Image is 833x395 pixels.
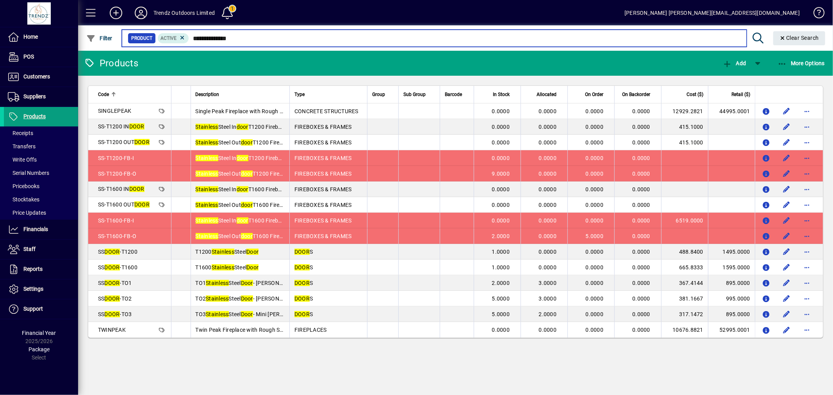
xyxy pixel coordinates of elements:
[492,186,510,192] span: 0.0000
[23,286,43,292] span: Settings
[445,90,462,99] span: Barcode
[241,295,253,302] em: Door
[4,279,78,299] a: Settings
[780,183,793,196] button: Edit
[241,171,253,177] em: door
[98,233,136,239] span: SS-T1600-FB-O
[4,153,78,166] a: Write Offs
[586,217,604,224] span: 0.0000
[708,322,755,338] td: 52995.0001
[661,244,708,260] td: 488.8400
[633,139,651,146] span: 0.0000
[808,2,823,27] a: Knowledge Base
[8,210,46,216] span: Price Updates
[633,186,651,192] span: 0.0000
[586,202,604,208] span: 0.0000
[801,230,813,242] button: More options
[103,6,128,20] button: Add
[241,202,253,208] em: door
[294,124,352,130] span: FIREBOXES & FRAMES
[105,264,120,270] em: DOOR
[372,90,385,99] span: Group
[661,291,708,306] td: 381.1667
[633,217,651,224] span: 0.0000
[98,217,134,224] span: SS-T1600-FB-I
[492,202,510,208] span: 0.0000
[196,264,259,270] span: T1600 Steel
[4,126,78,140] a: Receipts
[134,139,150,145] em: DOOR
[537,90,557,99] span: Allocated
[801,199,813,211] button: More options
[4,27,78,47] a: Home
[539,233,557,239] span: 0.0000
[708,306,755,322] td: 895.0000
[4,206,78,219] a: Price Updates
[128,6,153,20] button: Profile
[633,171,651,177] span: 0.0000
[23,246,36,252] span: Staff
[492,327,510,333] span: 0.0000
[246,264,259,270] em: Door
[633,327,651,333] span: 0.0000
[773,31,826,45] button: Clear
[780,230,793,242] button: Edit
[661,103,708,119] td: 12929.2821
[687,90,703,99] span: Cost ($)
[492,233,510,239] span: 2.0000
[131,34,152,42] span: Product
[801,246,813,258] button: More options
[4,47,78,67] a: POS
[196,249,259,255] span: T1200 Steel
[492,264,510,270] span: 1.0000
[23,113,46,119] span: Products
[539,295,557,302] span: 3.0000
[98,155,134,161] span: SS-T1200-FB-I
[780,292,793,305] button: Edit
[539,311,557,317] span: 2.0000
[23,34,38,40] span: Home
[196,202,218,208] em: Stainless
[98,90,166,99] div: Code
[801,292,813,305] button: More options
[196,108,644,114] span: Single Peak Fireplace with Rough Sawn Timber Finish Concrete Structure, 6mm steel T1200 Firebox, ...
[84,31,114,45] button: Filter
[294,327,327,333] span: FIREPLACES
[98,201,150,208] span: SS-T1600 OUT
[196,311,311,317] span: TO3 Steel - Mini [PERSON_NAME]
[586,233,604,239] span: 5.0000
[294,186,352,192] span: FIREBOXES & FRAMES
[8,183,39,189] span: Pricebooks
[212,264,234,270] em: Stainless
[801,214,813,227] button: More options
[586,249,604,255] span: 0.0000
[539,217,557,224] span: 0.0000
[206,280,228,286] em: Stainless
[98,123,144,130] span: SS-T1200 IN
[196,186,218,192] em: Stainless
[539,186,557,192] span: 0.0000
[539,155,557,161] span: 0.0000
[196,139,218,146] em: Stainless
[98,264,137,270] span: SS -T1600
[294,280,310,286] em: DOOR
[196,124,338,130] span: Steel In T1200 Firebox- Including Mesh
[708,291,755,306] td: 995.0000
[4,299,78,319] a: Support
[4,87,78,107] a: Suppliers
[778,60,825,66] span: More Options
[586,295,604,302] span: 0.0000
[206,311,228,317] em: Stainless
[801,277,813,289] button: More options
[403,90,426,99] span: Sub Group
[492,311,510,317] span: 5.0000
[492,171,510,177] span: 9.0000
[294,108,359,114] span: CONCRETE STRUCTURES
[129,186,144,192] em: DOOR
[84,57,138,69] div: Products
[801,324,813,336] button: More options
[780,261,793,274] button: Edit
[196,233,334,239] span: Steel Out T1600 Firebox with SS Surround
[196,90,219,99] span: Description
[661,260,708,275] td: 665.8333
